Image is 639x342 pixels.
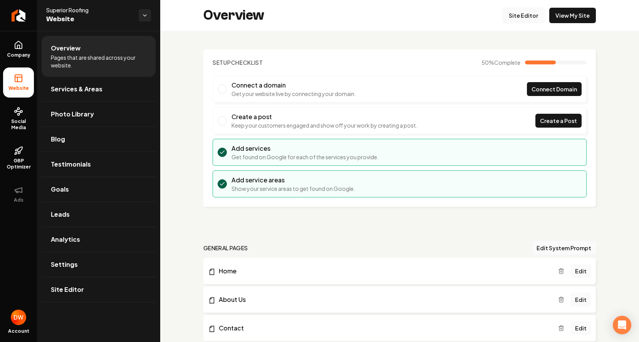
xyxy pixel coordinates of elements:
span: Create a Post [540,117,577,125]
span: Complete [494,59,520,66]
a: GBP Optimizer [3,140,34,176]
span: Site Editor [51,285,84,294]
span: Pages that are shared across your website. [51,54,146,69]
span: Company [4,52,34,58]
a: Goals [42,177,156,202]
a: Create a Post [535,114,582,128]
span: Setup [213,59,231,66]
a: Site Editor [502,8,545,23]
span: Services & Areas [51,84,102,94]
button: Open user button [11,310,26,325]
img: Rebolt Logo [12,9,26,22]
span: Testimonials [51,160,91,169]
div: Open Intercom Messenger [613,316,631,334]
a: About Us [208,295,558,304]
span: Leads [51,210,70,219]
h3: Add service areas [231,175,355,185]
img: Dan williams [11,310,26,325]
span: GBP Optimizer [3,158,34,170]
a: Leads [42,202,156,227]
a: Photo Library [42,102,156,126]
a: Company [3,34,34,64]
span: Goals [51,185,69,194]
a: Home [208,266,558,276]
span: Blog [51,135,65,144]
span: Connect Domain [532,85,577,93]
p: Get your website live by connecting your domain. [231,90,356,98]
a: Edit [570,321,591,335]
h2: Checklist [213,59,263,66]
h2: general pages [203,244,248,252]
h3: Create a post [231,112,418,121]
a: Services & Areas [42,77,156,101]
h2: Overview [203,8,264,23]
p: Get found on Google for each of the services you provide. [231,153,379,161]
a: Analytics [42,227,156,252]
span: Account [8,328,29,334]
span: Website [5,85,32,91]
span: Settings [51,260,78,269]
span: Ads [11,197,27,203]
a: Site Editor [42,277,156,302]
span: 50 % [481,59,520,66]
button: Edit System Prompt [532,241,596,255]
a: Contact [208,323,558,333]
span: Website [46,14,132,25]
span: Overview [51,44,81,53]
h3: Connect a domain [231,81,356,90]
a: Connect Domain [527,82,582,96]
h3: Add services [231,144,379,153]
a: Settings [42,252,156,277]
p: Keep your customers engaged and show off your work by creating a post. [231,121,418,129]
a: Social Media [3,101,34,137]
a: View My Site [549,8,596,23]
span: Superior Roofing [46,6,132,14]
p: Show your service areas to get found on Google. [231,185,355,192]
span: Photo Library [51,110,94,119]
a: Edit [570,264,591,278]
span: Social Media [3,118,34,131]
a: Blog [42,127,156,152]
span: Analytics [51,235,80,244]
a: Testimonials [42,152,156,177]
button: Ads [3,179,34,209]
a: Edit [570,293,591,307]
